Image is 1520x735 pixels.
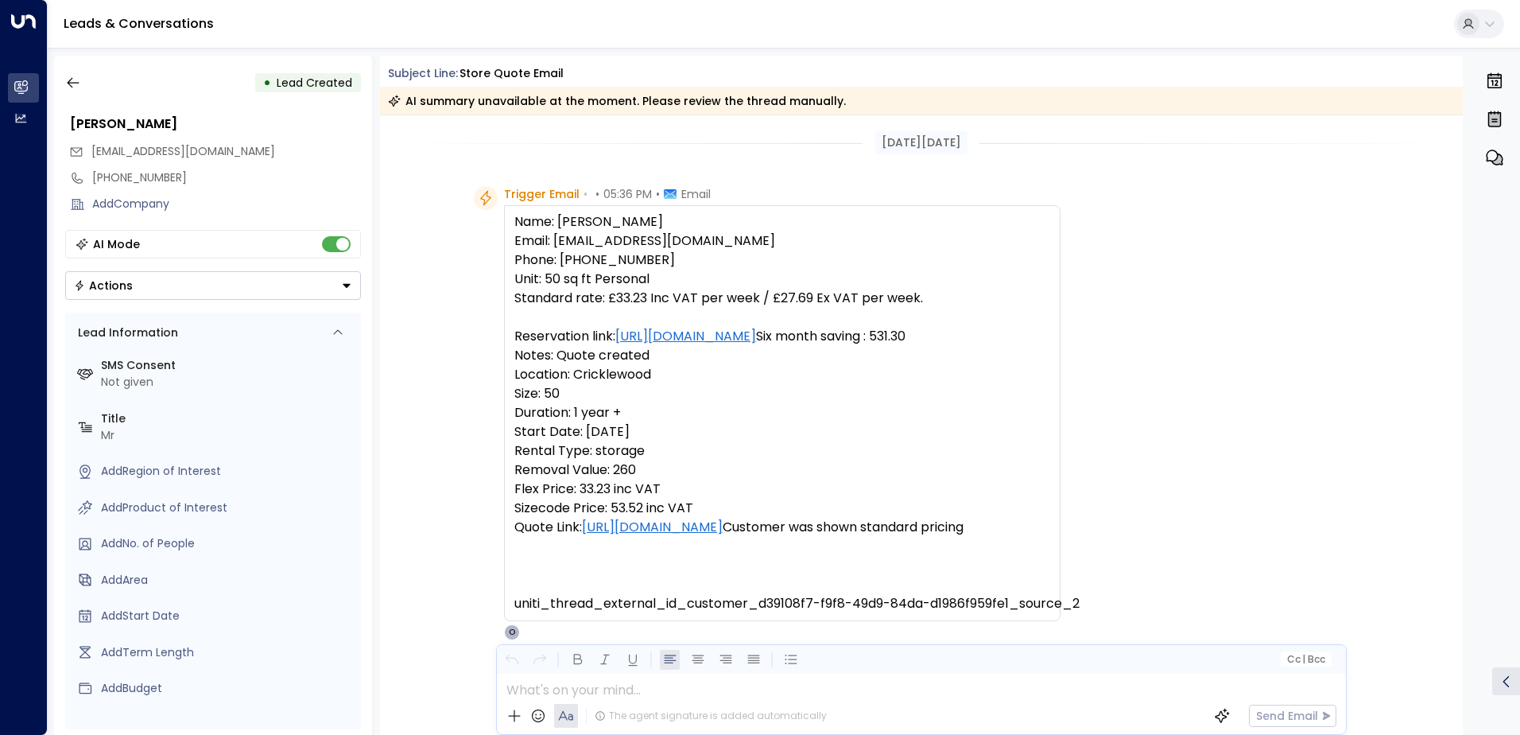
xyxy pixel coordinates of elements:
div: Actions [74,278,133,293]
div: • [263,68,271,97]
span: • [595,186,599,202]
div: AddBudget [101,680,355,697]
span: mfrab786@gmail.com [91,143,275,160]
div: AddNo. of People [101,535,355,552]
div: AddRegion of Interest [101,463,355,480]
div: The agent signature is added automatically [595,709,827,723]
span: • [656,186,660,202]
label: SMS Consent [101,357,355,374]
span: 05:36 PM [603,186,652,202]
div: Not given [101,374,355,391]
pre: Name: [PERSON_NAME] Email: [EMAIL_ADDRESS][DOMAIN_NAME] Phone: [PHONE_NUMBER] Unit: 50 sq ft Pers... [514,212,1050,613]
button: Cc|Bcc [1280,652,1331,667]
div: AddProduct of Interest [101,500,355,516]
span: Trigger Email [504,186,580,202]
span: Cc Bcc [1286,654,1324,665]
span: • [584,186,587,202]
div: AddTerm Length [101,644,355,661]
label: Title [101,410,355,427]
button: Undo [502,650,522,670]
a: Leads & Conversations [64,14,214,33]
div: Lead Information [72,325,178,341]
div: AddStart Date [101,608,355,624]
div: Button group with a nested menu [65,271,361,300]
div: [PERSON_NAME] [70,115,361,134]
div: [DATE][DATE] [875,131,967,154]
div: AddArea [101,572,355,589]
span: Email [681,186,711,202]
button: Actions [65,271,361,300]
div: Store Quote Email [459,65,564,82]
div: [PHONE_NUMBER] [92,169,361,186]
button: Redo [529,650,549,670]
div: AI Mode [93,236,140,252]
span: [EMAIL_ADDRESS][DOMAIN_NAME] [91,143,275,159]
span: Subject Line: [388,65,458,81]
div: AddCompany [92,196,361,212]
a: [URL][DOMAIN_NAME] [615,327,756,346]
span: Lead Created [277,75,352,91]
label: Source [101,717,355,733]
span: | [1302,654,1305,665]
div: AI summary unavailable at the moment. Please review the thread manually. [388,93,846,109]
div: O [504,624,520,640]
div: Mr [101,427,355,444]
a: [URL][DOMAIN_NAME] [582,518,723,537]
